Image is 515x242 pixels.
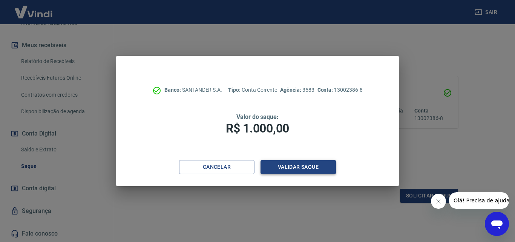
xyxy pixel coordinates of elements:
span: Tipo: [228,87,242,93]
iframe: Mensagem da empresa [449,192,509,209]
span: Valor do saque: [236,113,279,120]
span: Agência: [280,87,302,93]
button: Validar saque [261,160,336,174]
button: Cancelar [179,160,254,174]
span: Conta: [317,87,334,93]
span: R$ 1.000,00 [226,121,289,136]
p: SANTANDER S.A. [164,86,222,94]
iframe: Fechar mensagem [431,194,446,209]
p: 3583 [280,86,314,94]
span: Banco: [164,87,182,93]
span: Olá! Precisa de ajuda? [5,5,63,11]
iframe: Botão para abrir a janela de mensagens [485,212,509,236]
p: Conta Corrente [228,86,277,94]
p: 13002386-8 [317,86,363,94]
